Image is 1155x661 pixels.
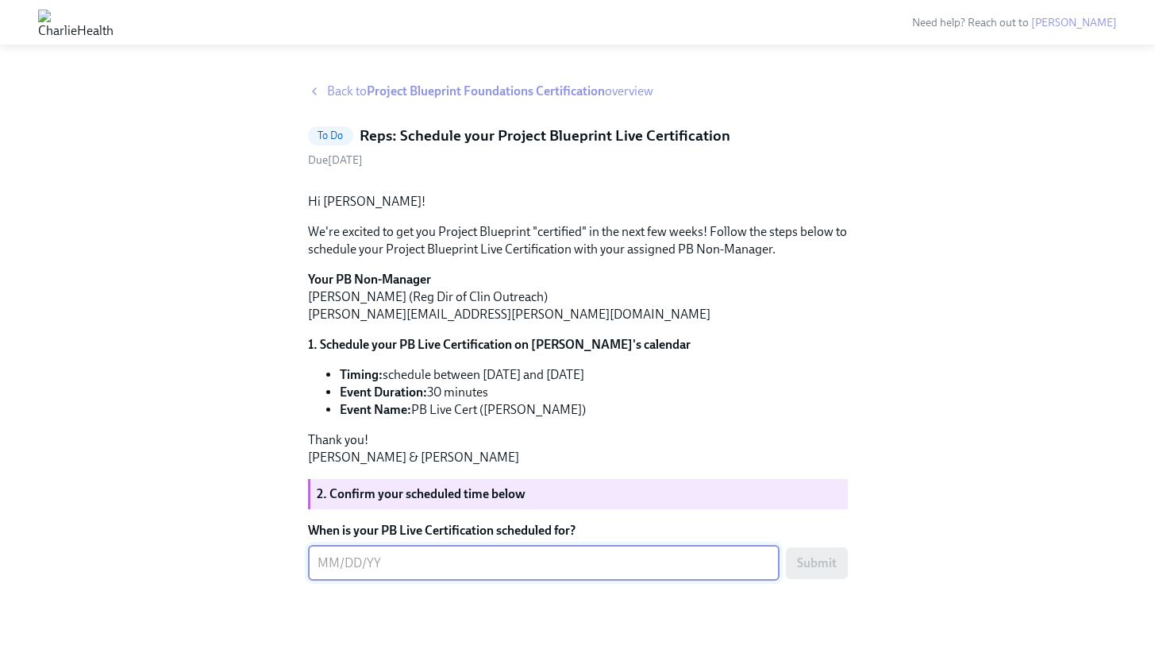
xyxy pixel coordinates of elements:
span: To Do [308,129,353,141]
li: schedule between [DATE] and [DATE] [340,366,848,384]
h5: Reps: Schedule your Project Blueprint Live Certification [360,126,730,146]
a: [PERSON_NAME] [1031,16,1117,29]
strong: 1. Schedule your PB Live Certification on [PERSON_NAME]'s calendar [308,337,691,352]
span: Need help? Reach out to [912,16,1117,29]
strong: Event Name: [340,402,411,417]
p: [PERSON_NAME] (Reg Dir of Clin Outreach) [PERSON_NAME][EMAIL_ADDRESS][PERSON_NAME][DOMAIN_NAME] [308,271,848,323]
strong: 2. Confirm your scheduled time below [317,486,526,501]
strong: Project Blueprint Foundations Certification [367,83,605,99]
li: PB Live Cert ([PERSON_NAME]) [340,401,848,419]
p: Hi [PERSON_NAME]! [308,193,848,211]
strong: Timing: [340,367,383,382]
a: Back toProject Blueprint Foundations Certificationoverview [308,83,848,100]
p: We're excited to get you Project Blueprint "certified" in the next few weeks! Follow the steps be... [308,223,848,258]
span: Wednesday, September 3rd 2025, 11:00 am [308,153,363,167]
strong: Your PB Non-Manager [308,272,431,287]
p: Thank you! [PERSON_NAME] & [PERSON_NAME] [308,431,848,466]
img: CharlieHealth [38,10,114,35]
li: 30 minutes [340,384,848,401]
label: When is your PB Live Certification scheduled for? [308,522,848,539]
span: Back to overview [327,83,653,100]
strong: Event Duration: [340,385,427,400]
